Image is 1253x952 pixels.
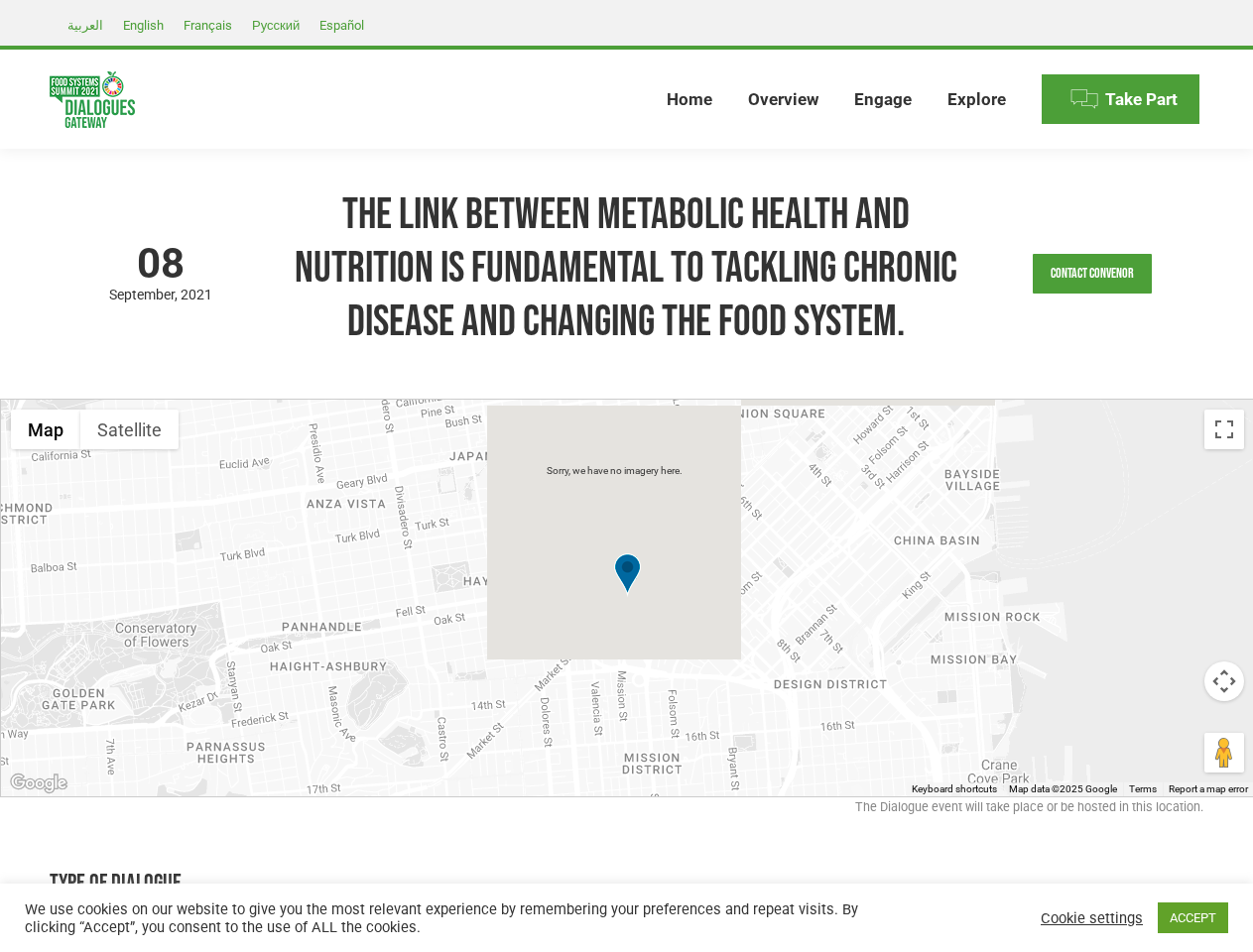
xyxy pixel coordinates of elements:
a: Open this area in Google Maps (opens a new window) [6,771,71,796]
span: Español [319,18,364,33]
span: 08 [50,243,273,285]
button: Map camera controls [1204,661,1244,701]
span: Explore [947,89,1006,110]
img: Menu icon [1069,84,1099,114]
a: Español [310,13,374,37]
span: Français [184,18,232,33]
span: Home [667,89,712,110]
span: Русский [252,18,300,33]
img: Food Systems Summit Dialogues [50,71,135,128]
img: Google [6,771,71,796]
a: English [113,13,174,37]
span: Map data ©2025 Google [1009,783,1117,794]
span: 2021 [181,287,212,302]
button: Keyboard shortcuts [912,782,997,796]
a: Cookie settings [1041,909,1143,927]
a: Report a map error [1169,783,1248,794]
a: العربية [58,13,113,37]
span: Engage [854,89,912,110]
span: Take Part [1105,89,1178,110]
a: Français [174,13,242,37]
h1: The link between metabolic health and nutrition is fundamental to tackling chronic disease and ch... [293,188,961,349]
a: ACCEPT [1158,902,1228,933]
button: Show satellite imagery [80,410,179,449]
h3: Type of Dialogue [50,867,418,903]
a: Contact Convenor [1033,254,1152,294]
button: Drag Pegman onto the map to open Street View [1204,733,1244,773]
div: The Dialogue event will take place or be hosted in this location. [50,797,1203,827]
span: Overview [748,89,818,110]
button: Toggle fullscreen view [1204,410,1244,449]
span: English [123,18,164,33]
div: We use cookies on our website to give you the most relevant experience by remembering your prefer... [25,900,867,936]
span: September [109,287,181,302]
a: Русский [242,13,310,37]
a: Terms (opens in new tab) [1129,783,1157,794]
span: العربية [67,18,103,33]
button: Show street map [11,410,80,449]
